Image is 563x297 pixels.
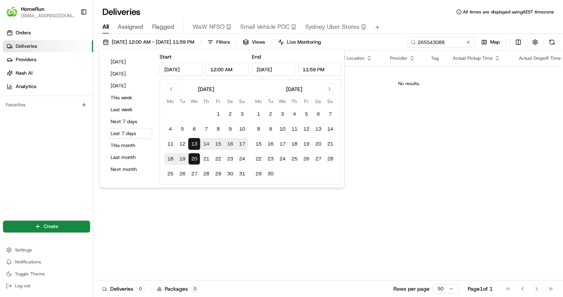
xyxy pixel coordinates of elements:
[330,55,365,61] span: Dropoff Location
[107,152,152,163] button: Last month
[276,138,288,150] button: 17
[200,168,212,180] button: 28
[16,29,31,36] span: Orders
[300,97,312,105] th: Friday
[276,108,288,120] button: 3
[21,5,44,13] button: HomeRun
[3,81,93,93] a: Analytics
[298,63,341,76] input: Time
[276,97,288,105] th: Wednesday
[300,138,312,150] button: 19
[463,9,554,15] span: All times are displayed using AEST timezone
[6,6,18,18] img: HomeRun
[212,168,224,180] button: 29
[3,54,93,66] a: Providers
[312,123,324,135] button: 13
[224,97,236,105] th: Saturday
[16,70,33,76] span: Nash AI
[240,22,290,31] span: Small Vehicle POC
[275,37,324,47] button: Live Monitoring
[300,123,312,135] button: 12
[102,6,140,18] h1: Deliveries
[324,123,336,135] button: 14
[205,63,249,76] input: Time
[107,164,152,175] button: Next month
[15,271,45,277] span: Toggle Theme
[102,22,109,31] span: All
[390,55,408,61] span: Provider
[324,97,336,105] th: Sunday
[112,39,194,46] span: [DATE] 12:00 AM - [DATE] 11:59 PM
[212,138,224,150] button: 15
[239,37,268,47] button: Views
[224,108,236,120] button: 2
[136,285,145,292] div: 0
[276,153,288,165] button: 24
[176,97,188,105] th: Tuesday
[198,85,214,93] div: [DATE]
[453,55,493,61] span: Actual Pickup Time
[21,13,74,19] button: [EMAIL_ADDRESS][DOMAIN_NAME]
[164,138,176,150] button: 11
[152,22,174,31] span: Flagged
[188,97,200,105] th: Wednesday
[160,53,171,60] label: Start
[99,37,198,47] button: [DATE] 12:00 AM - [DATE] 11:59 PM
[300,108,312,120] button: 5
[490,39,500,46] span: Map
[224,153,236,165] button: 23
[252,63,295,76] input: Date
[3,221,90,232] button: Create
[236,123,248,135] button: 10
[107,93,152,103] button: This week
[188,123,200,135] button: 6
[276,123,288,135] button: 10
[265,168,276,180] button: 30
[204,37,233,47] button: Filters
[164,123,176,135] button: 4
[166,84,176,94] button: Go to previous month
[176,153,188,165] button: 19
[224,138,236,150] button: 16
[265,138,276,150] button: 16
[3,269,90,279] button: Toggle Theme
[3,99,90,111] div: Favorites
[164,153,176,165] button: 18
[252,39,265,46] span: Views
[188,153,200,165] button: 20
[236,97,248,105] th: Sunday
[312,153,324,165] button: 27
[212,108,224,120] button: 1
[212,97,224,105] th: Friday
[192,22,225,31] span: WaW NFSO
[176,168,188,180] button: 26
[216,39,230,46] span: Filters
[15,259,41,265] span: Notifications
[3,40,93,52] a: Deliveries
[107,69,152,79] button: [DATE]
[236,108,248,120] button: 3
[286,85,302,93] div: [DATE]
[200,153,212,165] button: 21
[107,57,152,67] button: [DATE]
[288,153,300,165] button: 25
[236,168,248,180] button: 31
[288,108,300,120] button: 4
[324,84,335,94] button: Go to next month
[3,281,90,291] button: Log out
[253,138,265,150] button: 15
[265,123,276,135] button: 9
[324,108,336,120] button: 7
[265,153,276,165] button: 23
[107,104,152,115] button: Last week
[200,138,212,150] button: 14
[44,223,58,230] span: Create
[107,128,152,139] button: Last 7 days
[408,37,475,47] input: Type to search
[253,168,265,180] button: 29
[224,168,236,180] button: 30
[236,153,248,165] button: 24
[324,153,336,165] button: 28
[157,285,199,293] div: Packages
[107,140,152,151] button: This month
